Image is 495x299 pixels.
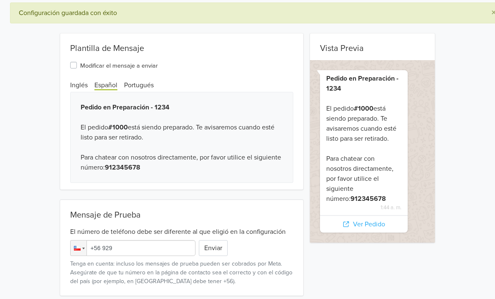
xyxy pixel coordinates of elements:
[310,33,435,57] div: Vista Previa
[326,204,401,212] span: 1:44 a. m.
[80,60,158,70] label: Modificar el mensaje a enviar
[70,240,195,256] input: 1 (702) 123-4567
[19,8,478,18] div: Configuración guardada con éxito
[124,81,154,89] span: Portugués
[70,92,294,183] div: El pedido está siendo preparado. Te avisaremos cuando esté listo para ser retirado. Para chatear ...
[81,103,170,111] b: Pedido en Preparación - 1234
[94,81,117,90] span: Español
[320,215,407,233] div: Ver Pedido
[70,210,294,220] div: Mensaje de Prueba
[71,241,86,256] div: Chile: + 56
[326,74,399,93] b: Pedido en Preparación - 1234
[70,81,88,89] span: Inglés
[108,123,128,132] b: #1000
[350,195,386,203] b: 912345678
[70,223,294,237] div: El número de teléfono debe ser diferente al que eligió en la configuración
[105,163,140,172] b: 912345678
[354,104,373,113] b: #1000
[60,33,304,57] div: Plantilla de Mensaje
[199,240,228,256] button: Enviar
[70,259,294,286] small: Tenga en cuenta: incluso los mensajes de prueba pueden ser cobrados por Meta. Asegúrate de que tu...
[326,73,401,204] div: El pedido está siendo preparado. Te avisaremos cuando esté listo para ser retirado. Para chatear ...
